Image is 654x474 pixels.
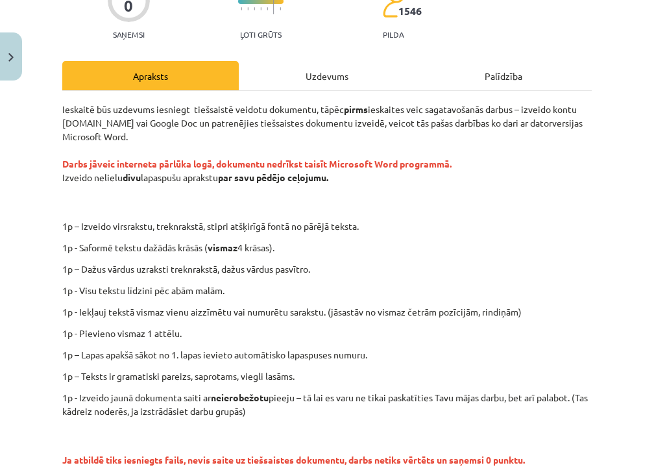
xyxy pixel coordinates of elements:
[62,305,592,319] p: 1p - Iekļauj tekstā vismaz vienu aizzīmētu vai numurētu sarakstu. (jāsastāv no vismaz četrām pozī...
[62,284,592,297] p: 1p - Visu tekstu līdzini pēc abām malām.
[136,219,604,233] p: 1p – Izveido virsrakstu, treknrakstā, stipri atšķirīgā fontā no pārējā teksta.
[62,391,592,418] p: 1p - Izveido jaunā dokumenta saiti ar pieeju – tā lai es varu ne tikai paskatīties Tavu mājas dar...
[62,348,592,362] p: 1p – Lapas apakšā sākot no 1. lapas ievieto automātisko lapaspuses numuru.
[62,369,592,383] p: 1p – Teksts ir gramatiski pareizs, saprotams, viegli lasāms.
[260,7,261,10] img: icon-short-line-57e1e144782c952c97e751825c79c345078a6d821885a25fce030b3d8c18986b.svg
[211,392,269,403] strong: neierobežotu
[108,30,150,39] p: Saņemsi
[123,171,141,183] strong: divu
[344,103,368,115] strong: pirms
[62,103,592,212] p: Ieskaitē būs uzdevums iesniegt tiešsaistē veidotu dokumentu, tāpēc ieskaites veic sagatavošanās d...
[62,241,592,255] p: 1p - Saformē tekstu dažādās krāsās ( 4 krāsas).
[62,454,525,466] span: Ja atbildē tiks iesniegts fails, nevis saite uz tiešsaistes dokumentu, darbs netiks vērtēts un sa...
[415,61,592,90] div: Palīdzība
[218,171,328,183] strong: par savu pēdējo ceļojumu.
[62,158,452,169] strong: Darbs jāveic interneta pārlūka logā, dokumentu nedrīkst taisīt Microsoft Word programmā.
[254,7,255,10] img: icon-short-line-57e1e144782c952c97e751825c79c345078a6d821885a25fce030b3d8c18986b.svg
[62,262,592,276] p: 1p – Dažus vārdus uzraksti treknrakstā, dažus vārdus pasvītro.
[239,61,415,90] div: Uzdevums
[383,30,404,39] p: pilda
[247,7,248,10] img: icon-short-line-57e1e144782c952c97e751825c79c345078a6d821885a25fce030b3d8c18986b.svg
[62,61,239,90] div: Apraksts
[8,53,14,62] img: icon-close-lesson-0947bae3869378f0d4975bcd49f059093ad1ed9edebbc8119c70593378902aed.svg
[280,7,281,10] img: icon-short-line-57e1e144782c952c97e751825c79c345078a6d821885a25fce030b3d8c18986b.svg
[241,7,242,10] img: icon-short-line-57e1e144782c952c97e751825c79c345078a6d821885a25fce030b3d8c18986b.svg
[208,242,237,253] strong: vismaz
[398,5,422,17] span: 1546
[267,7,268,10] img: icon-short-line-57e1e144782c952c97e751825c79c345078a6d821885a25fce030b3d8c18986b.svg
[240,30,282,39] p: Ļoti grūts
[62,327,592,340] p: 1p - Pievieno vismaz 1 attēlu.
